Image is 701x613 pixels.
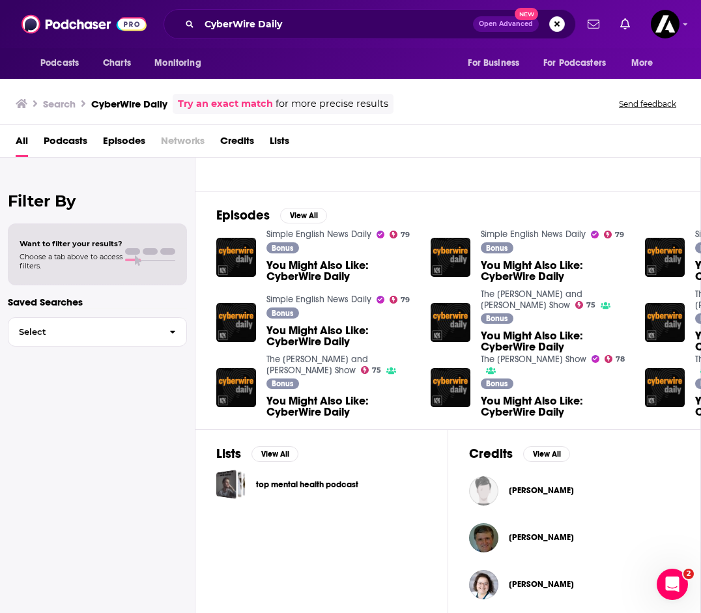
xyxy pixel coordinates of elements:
[615,13,635,35] a: Show notifications dropdown
[266,229,371,240] a: Simple English News Daily
[509,485,574,496] span: [PERSON_NAME]
[164,9,576,39] div: Search podcasts, credits, & more...
[390,296,410,304] a: 79
[178,96,273,111] a: Try an exact match
[216,207,327,223] a: EpisodesView All
[509,532,574,543] span: [PERSON_NAME]
[8,328,159,336] span: Select
[469,470,680,511] button: Tré HesterTré Hester
[515,8,538,20] span: New
[479,21,533,27] span: Open Advanced
[21,12,147,36] a: Podchaser - Follow, Share and Rate Podcasts
[8,317,187,347] button: Select
[586,302,595,308] span: 75
[575,301,596,309] a: 75
[473,16,539,32] button: Open AdvancedNew
[683,569,694,579] span: 2
[251,446,298,462] button: View All
[481,260,629,282] a: You Might Also Like: CyberWire Daily
[270,130,289,157] span: Lists
[469,517,680,558] button: John PetrikJohn Petrik
[361,366,382,374] a: 75
[481,289,582,311] a: The Adam and Dr. Drew Show
[16,130,28,157] a: All
[372,367,381,373] span: 75
[256,478,358,492] a: top mental health podcast
[276,96,388,111] span: for more precise results
[272,380,293,388] span: Bonus
[280,208,327,223] button: View All
[199,14,473,35] input: Search podcasts, credits, & more...
[651,10,680,38] span: Logged in as AxicomUK
[605,355,625,363] a: 78
[216,368,256,408] img: You Might Also Like: CyberWire Daily
[469,446,513,462] h2: Credits
[657,569,688,600] iframe: Intercom live chat
[469,523,498,552] img: John Petrik
[481,330,629,352] span: You Might Also Like: CyberWire Daily
[582,13,605,35] a: Show notifications dropdown
[469,563,680,605] button: Maria VarmazisMaria Varmazis
[266,354,368,376] a: The Adam and Dr. Drew Show
[535,51,625,76] button: open menu
[216,303,256,343] img: You Might Also Like: CyberWire Daily
[20,239,122,248] span: Want to filter your results?
[31,51,96,76] button: open menu
[401,232,410,238] span: 79
[272,309,293,317] span: Bonus
[481,354,586,365] a: The Rich Eisen Show
[616,356,625,362] span: 78
[523,446,570,462] button: View All
[431,303,470,343] a: You Might Also Like: CyberWire Daily
[216,238,256,278] a: You Might Also Like: CyberWire Daily
[216,446,298,462] a: ListsView All
[431,368,470,408] img: You Might Also Like: CyberWire Daily
[220,130,254,157] a: Credits
[266,294,371,305] a: Simple English News Daily
[604,231,625,238] a: 79
[40,54,79,72] span: Podcasts
[486,244,508,252] span: Bonus
[645,238,685,278] img: You Might Also Like: CyberWire Daily
[469,570,498,599] img: Maria Varmazis
[44,130,87,157] a: Podcasts
[43,98,76,110] h3: Search
[651,10,680,38] button: Show profile menu
[481,395,629,418] a: You Might Also Like: CyberWire Daily
[469,476,498,506] a: Tré Hester
[103,130,145,157] a: Episodes
[216,470,246,499] a: top mental health podcast
[266,325,415,347] a: You Might Also Like: CyberWire Daily
[459,51,536,76] button: open menu
[431,238,470,278] img: You Might Also Like: CyberWire Daily
[645,303,685,343] img: You Might Also Like: CyberWire Daily
[615,232,624,238] span: 79
[20,252,122,270] span: Choose a tab above to access filters.
[266,395,415,418] a: You Might Also Like: CyberWire Daily
[645,368,685,408] a: You Might Also Like: CyberWire Daily
[543,54,606,72] span: For Podcasters
[216,446,241,462] h2: Lists
[145,51,218,76] button: open menu
[615,98,680,109] button: Send feedback
[91,98,167,110] h3: CyberWire Daily
[509,579,574,590] a: Maria Varmazis
[468,54,519,72] span: For Business
[266,260,415,282] a: You Might Also Like: CyberWire Daily
[481,229,586,240] a: Simple English News Daily
[651,10,680,38] img: User Profile
[272,244,293,252] span: Bonus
